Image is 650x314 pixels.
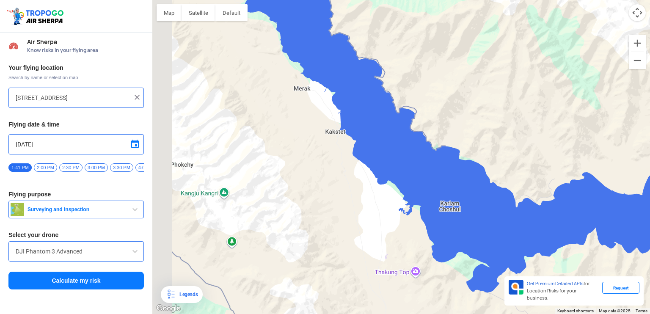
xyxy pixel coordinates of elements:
img: Premium APIs [509,280,523,295]
button: Zoom in [629,35,646,52]
img: ic_tgdronemaps.svg [6,6,66,26]
div: Request [602,282,639,294]
span: 4:00 PM [135,163,159,172]
button: Show satellite imagery [182,4,215,21]
input: Search by name or Brand [16,246,137,256]
span: Air Sherpa [27,39,144,45]
span: 3:00 PM [85,163,108,172]
div: for Location Risks for your business. [523,280,602,302]
button: Show street map [157,4,182,21]
img: Google [154,303,182,314]
span: 3:30 PM [110,163,133,172]
a: Terms [636,308,647,313]
span: Surveying and Inspection [24,206,130,213]
span: 2:30 PM [59,163,83,172]
span: Get Premium Detailed APIs [527,281,584,286]
input: Search your flying location [16,93,130,103]
img: survey.png [11,203,24,216]
span: Search by name or select on map [8,74,144,81]
a: Open this area in Google Maps (opens a new window) [154,303,182,314]
button: Keyboard shortcuts [557,308,594,314]
span: Know risks in your flying area [27,47,144,54]
button: Calculate my risk [8,272,144,289]
h3: Select your drone [8,232,144,238]
input: Select Date [16,139,137,149]
div: Legends [176,289,198,300]
button: Surveying and Inspection [8,201,144,218]
h3: Flying date & time [8,121,144,127]
span: Map data ©2025 [599,308,631,313]
span: 2:00 PM [34,163,57,172]
img: Legends [166,289,176,300]
h3: Your flying location [8,65,144,71]
button: Zoom out [629,52,646,69]
img: ic_close.png [133,93,141,102]
button: Map camera controls [629,4,646,21]
h3: Flying purpose [8,191,144,197]
span: 1:41 PM [8,163,32,172]
img: Risk Scores [8,41,19,51]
